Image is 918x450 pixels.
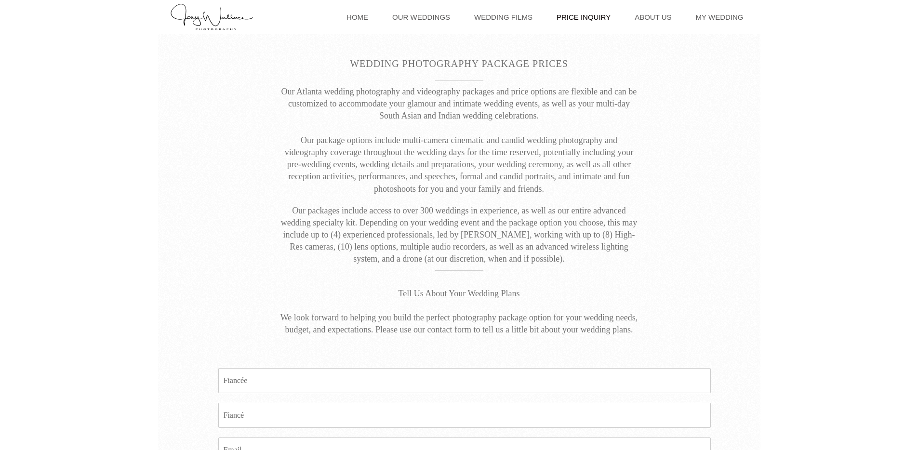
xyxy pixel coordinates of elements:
[279,276,640,336] p: We look forward to helping you build the perfect photography package option for your wedding need...
[218,368,711,393] input: Fiancée
[399,289,520,298] span: Tell Us About Your Wedding Plans
[218,403,711,428] input: Fiancé
[170,42,748,71] h1: Wedding Photography Package Prices
[279,205,640,265] p: Our packages include access to over 300 weddings in experience, as well as our entire advanced we...
[279,86,640,195] p: Our Atlanta wedding photography and videography packages and price options are flexible and can b...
